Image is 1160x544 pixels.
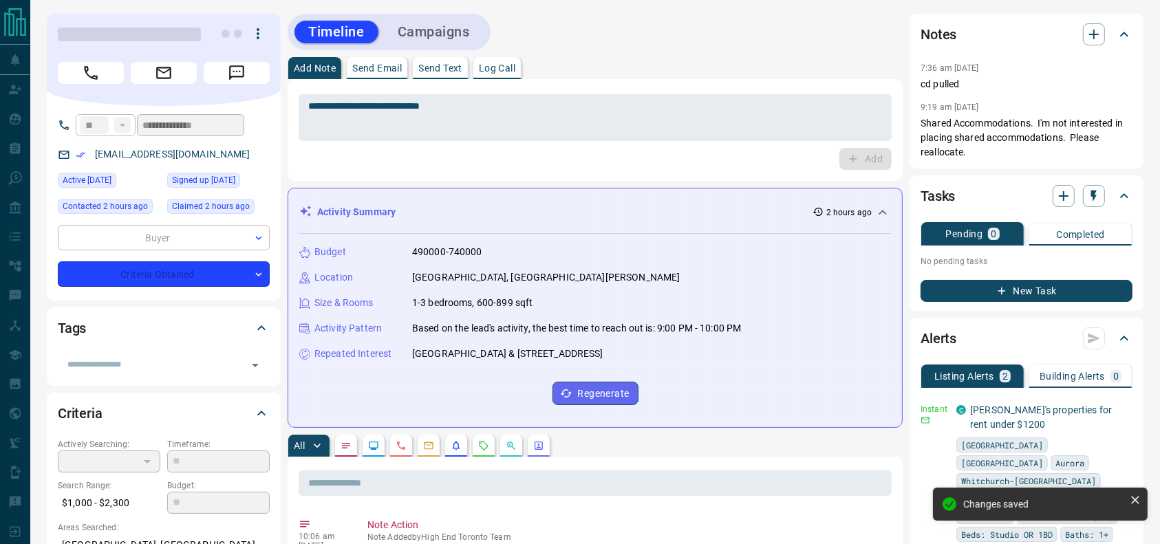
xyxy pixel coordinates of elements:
[961,456,1043,470] span: [GEOGRAPHIC_DATA]
[131,62,197,84] span: Email
[167,173,270,192] div: Sat Aug 01 2020
[934,371,994,381] p: Listing Alerts
[63,199,148,213] span: Contacted 2 hours ago
[1056,230,1105,239] p: Completed
[921,23,956,45] h2: Notes
[412,270,680,285] p: [GEOGRAPHIC_DATA], [GEOGRAPHIC_DATA][PERSON_NAME]
[58,261,270,287] div: Criteria Obtained
[991,229,996,239] p: 0
[418,63,462,73] p: Send Text
[76,150,85,160] svg: Email Verified
[314,270,353,285] p: Location
[58,492,160,514] p: $1,000 - $2,300
[299,199,891,225] div: Activity Summary2 hours ago
[412,321,741,336] p: Based on the lead's activity, the best time to reach out is: 9:00 PM - 10:00 PM
[58,402,103,424] h2: Criteria
[317,205,396,219] p: Activity Summary
[58,521,270,534] p: Areas Searched:
[368,440,379,451] svg: Lead Browsing Activity
[367,518,886,532] p: Note Action
[384,21,484,43] button: Campaigns
[533,440,544,451] svg: Agent Actions
[204,62,270,84] span: Message
[921,415,930,425] svg: Email
[1065,527,1108,541] span: Baths: 1+
[970,404,1112,430] a: [PERSON_NAME]'s properties for rent under $1200
[367,532,886,542] p: Note Added by High End Toronto Team
[506,440,517,451] svg: Opportunities
[961,527,1053,541] span: Beds: Studio OR 1BD
[921,185,955,207] h2: Tasks
[314,296,374,310] p: Size & Rooms
[308,100,882,135] textarea: To enrich screen reader interactions, please activate Accessibility in Grammarly extension settings
[172,199,250,213] span: Claimed 2 hours ago
[63,173,111,187] span: Active [DATE]
[1113,371,1119,381] p: 0
[412,296,533,310] p: 1-3 bedrooms, 600-899 sqft
[167,199,270,218] div: Fri Aug 15 2025
[946,229,983,239] p: Pending
[412,245,482,259] p: 490000-740000
[396,440,407,451] svg: Calls
[341,440,352,451] svg: Notes
[58,438,160,450] p: Actively Searching:
[314,245,346,259] p: Budget
[921,18,1132,51] div: Notes
[921,251,1132,272] p: No pending tasks
[314,347,391,361] p: Repeated Interest
[479,63,515,73] p: Log Call
[58,397,270,430] div: Criteria
[921,116,1132,160] p: Shared Accommodations. I'm not interested in placing shared accommodations. Please reallocate.
[1002,371,1008,381] p: 2
[921,327,956,349] h2: Alerts
[451,440,462,451] svg: Listing Alerts
[921,322,1132,355] div: Alerts
[299,532,347,541] p: 10:06 am
[167,438,270,450] p: Timeframe:
[552,382,638,405] button: Regenerate
[167,479,270,492] p: Budget:
[58,225,270,250] div: Buyer
[956,405,966,415] div: condos.ca
[961,438,1043,452] span: [GEOGRAPHIC_DATA]
[921,77,1132,91] p: cd pulled
[58,317,86,339] h2: Tags
[294,63,336,73] p: Add Note
[294,21,378,43] button: Timeline
[921,179,1132,213] div: Tasks
[58,173,160,192] div: Wed Aug 13 2025
[961,474,1096,488] span: Whitchurch-[GEOGRAPHIC_DATA]
[921,63,979,73] p: 7:36 am [DATE]
[172,173,235,187] span: Signed up [DATE]
[921,280,1132,302] button: New Task
[294,441,305,450] p: All
[963,499,1124,510] div: Changes saved
[58,312,270,345] div: Tags
[826,206,872,219] p: 2 hours ago
[58,199,160,218] div: Fri Aug 15 2025
[478,440,489,451] svg: Requests
[246,356,265,375] button: Open
[58,62,124,84] span: Call
[921,403,948,415] p: Instant
[1055,456,1084,470] span: Aurora
[423,440,434,451] svg: Emails
[412,347,603,361] p: [GEOGRAPHIC_DATA] & [STREET_ADDRESS]
[921,102,979,112] p: 9:19 am [DATE]
[352,63,402,73] p: Send Email
[95,149,250,160] a: [EMAIL_ADDRESS][DOMAIN_NAME]
[1040,371,1105,381] p: Building Alerts
[58,479,160,492] p: Search Range:
[314,321,382,336] p: Activity Pattern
